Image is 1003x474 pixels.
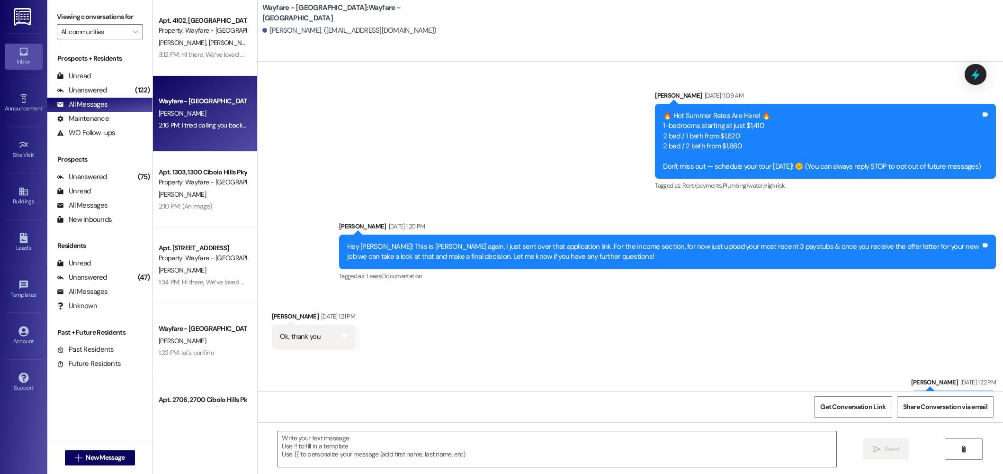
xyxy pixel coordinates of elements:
[159,348,214,357] div: 1:22 PM: let's confirm
[272,311,355,325] div: [PERSON_NAME]
[42,104,44,110] span: •
[382,272,422,280] span: Documentation
[57,186,91,196] div: Unread
[5,277,43,302] a: Templates •
[57,345,114,355] div: Past Residents
[655,91,996,104] div: [PERSON_NAME]
[57,359,121,369] div: Future Residents
[61,24,128,39] input: All communities
[47,328,152,337] div: Past + Future Residents
[5,183,43,209] a: Buildings
[339,221,996,235] div: [PERSON_NAME]
[911,377,996,391] div: [PERSON_NAME]
[159,324,246,334] div: Wayfare - [GEOGRAPHIC_DATA]
[903,402,987,412] span: Share Conversation via email
[57,114,109,124] div: Maintenance
[57,71,91,81] div: Unread
[57,172,107,182] div: Unanswered
[135,170,152,184] div: (75)
[75,454,82,462] i: 
[820,402,886,412] span: Get Conversation Link
[723,182,763,190] span: Plumbing/water ,
[5,137,43,163] a: Site Visit •
[347,242,981,262] div: Hey [PERSON_NAME]! This is [PERSON_NAME] again, I just sent over that application link. For the i...
[133,28,138,36] i: 
[159,405,246,415] div: Property: Wayfare - [GEOGRAPHIC_DATA]
[367,272,382,280] span: Lease ,
[47,54,152,64] div: Prospects + Residents
[57,9,143,24] label: Viewing conversations for
[135,270,152,285] div: (47)
[57,258,91,268] div: Unread
[159,266,206,274] span: [PERSON_NAME]
[14,8,33,26] img: ResiDesk Logo
[702,91,743,100] div: [DATE] 11:09 AM
[159,16,246,26] div: Apt. 4102, [GEOGRAPHIC_DATA]
[36,290,38,297] span: •
[57,128,115,138] div: WO Follow-ups
[958,377,996,387] div: [DATE] 1:22 PM
[57,100,107,109] div: All Messages
[34,150,36,157] span: •
[5,323,43,349] a: Account
[873,446,880,453] i: 
[319,311,355,321] div: [DATE] 1:21 PM
[208,38,256,47] span: [PERSON_NAME]
[262,26,437,36] div: [PERSON_NAME]. ([EMAIL_ADDRESS][DOMAIN_NAME])
[159,38,209,47] span: [PERSON_NAME]
[386,221,425,231] div: [DATE] 1:20 PM
[655,179,996,192] div: Tagged as:
[159,109,206,118] span: [PERSON_NAME]
[5,370,43,395] a: Support
[159,337,206,345] span: [PERSON_NAME]
[86,453,125,463] span: New Message
[159,395,246,405] div: Apt. 2706, 2700 Cibolo Hills Pky
[159,243,246,253] div: Apt. [STREET_ADDRESS]
[960,446,967,453] i: 
[159,167,246,177] div: Apt. 1303, 1300 Cibolo Hills Pky
[5,230,43,255] a: Leads
[133,83,152,98] div: (122)
[159,26,246,36] div: Property: Wayfare - [GEOGRAPHIC_DATA]
[159,96,246,106] div: Wayfare - [GEOGRAPHIC_DATA]
[57,287,107,297] div: All Messages
[682,182,723,190] span: Rent/payments ,
[159,177,246,187] div: Property: Wayfare - [GEOGRAPHIC_DATA]
[57,301,97,311] div: Unknown
[57,85,107,95] div: Unanswered
[884,444,899,454] span: Send
[47,241,152,251] div: Residents
[57,273,107,283] div: Unanswered
[159,202,212,210] div: 2:10 PM: (An Image)
[280,332,321,342] div: Ok, thank you
[159,190,206,199] span: [PERSON_NAME]
[814,396,892,418] button: Get Conversation Link
[763,182,785,190] span: High risk
[262,3,452,23] b: Wayfare - [GEOGRAPHIC_DATA]: Wayfare - [GEOGRAPHIC_DATA]
[57,201,107,210] div: All Messages
[663,111,981,172] div: 🔥 Hot Summer Rates Are Here! 🔥 1-bedrooms starting at just $1,410 2 bed / 1 bath from $1,620 2 be...
[159,121,376,129] div: 2:16 PM: I tried calling you back.I do have the offer letter from the new company.
[57,215,112,225] div: New Inbounds
[47,155,152,164] div: Prospects
[339,269,996,283] div: Tagged as:
[65,450,135,465] button: New Message
[863,438,909,460] button: Send
[897,396,994,418] button: Share Conversation via email
[159,253,246,263] div: Property: Wayfare - [GEOGRAPHIC_DATA]
[5,44,43,69] a: Inbox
